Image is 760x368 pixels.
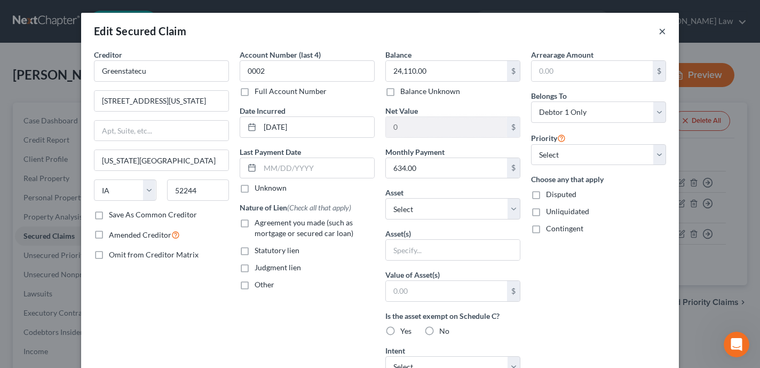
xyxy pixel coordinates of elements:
textarea: Message… [9,264,204,282]
img: Profile image for Operator [30,6,47,23]
div: $ [507,281,520,301]
button: Upload attachment [17,286,25,295]
label: Unknown [255,183,287,193]
label: Net Value [385,105,418,116]
label: Monthly Payment [385,146,445,158]
div: Edit Secured Claim [94,24,186,38]
input: Specify... [386,240,520,260]
div: Shane says… [9,230,205,293]
label: Is the asset exempt on Schedule C? [385,310,520,322]
div: $ [507,61,520,81]
span: Agreement you made (such as mortgage or secured car loan) [255,218,353,238]
span: Disputed [546,190,576,199]
label: Nature of Lien [240,202,351,213]
label: Value of Asset(s) [385,269,440,280]
div: Thank you. [146,206,205,229]
span: Omit from Creditor Matrix [109,250,199,259]
div: $ [507,158,520,178]
input: 0.00 [386,61,507,81]
label: Date Incurred [240,105,286,116]
span: Other [255,280,274,289]
input: 0.00 [386,281,507,301]
button: Gif picker [51,286,59,295]
input: MM/DD/YYYY [260,117,374,137]
div: You'll then go into the actual claim entry within your case, delete the section that shows the sp... [17,138,167,191]
span: Unliquidated [546,207,589,216]
span: Contingent [546,224,583,233]
input: 0.00 [532,61,653,81]
div: Shane says… [9,206,205,230]
div: [PERSON_NAME] am following you to the point where the creditor matrix is downloaded. Once downloa... [38,230,205,284]
span: No [439,326,449,335]
span: Judgment lien [255,263,301,272]
div: Thank you. [155,212,196,223]
div: Hi [PERSON_NAME]! You will just want to download the Creditor Matrix txt file from the download a... [9,64,175,197]
input: MM/DD/YYYY [260,158,374,178]
div: $ [507,117,520,137]
label: Full Account Number [255,86,327,97]
button: Home [167,4,187,25]
label: Last Payment Date [240,146,301,158]
label: Priority [531,131,566,144]
button: × [659,25,666,37]
span: Yes [400,326,411,335]
input: XXXX [240,60,375,82]
span: Asset [385,188,403,197]
input: Enter zip... [167,179,229,201]
label: Account Number (last 4) [240,49,321,60]
button: Emoji picker [34,286,42,295]
span: Statutory lien [255,246,299,255]
input: Enter address... [94,91,228,111]
span: Belongs To [531,91,567,100]
label: Balance [385,49,411,60]
input: Search creditor by name... [94,60,229,82]
button: Send a message… [183,282,200,299]
div: $ [653,61,666,81]
label: Asset(s) [385,228,411,239]
p: The team can also help [52,13,133,24]
label: Balance Unknown [400,86,460,97]
span: (Check all that apply) [287,203,351,212]
label: Intent [385,345,405,356]
input: 0.00 [386,158,507,178]
div: [PERSON_NAME] am following you to the point where the creditor matrix is downloaded. Once downloa... [47,236,196,278]
label: Choose any that apply [531,174,666,185]
div: Hi [PERSON_NAME]! You will just want to download the Creditor Matrix txt file from the download a... [17,70,167,133]
input: 0.00 [386,117,507,137]
div: James says… [9,64,205,206]
input: Enter city... [94,150,228,170]
button: Start recording [68,286,76,295]
iframe: Intercom live chat [724,332,749,357]
input: Apt, Suite, etc... [94,121,228,141]
div: Close [187,4,207,24]
label: Arrearage Amount [531,49,593,60]
span: Amended Creditor [109,230,171,239]
h1: Operator [52,5,90,13]
button: go back [7,4,27,25]
label: Save As Common Creditor [109,209,197,220]
span: Creditor [94,50,122,59]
